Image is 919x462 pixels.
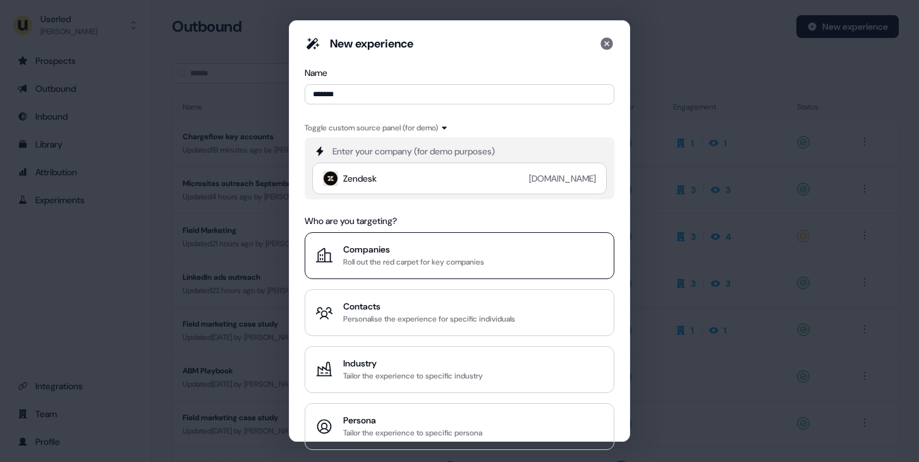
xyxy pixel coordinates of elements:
div: Personalise the experience for specific individuals [343,313,515,325]
button: ContactsPersonalise the experience for specific individuals [305,289,614,336]
div: Toggle custom source panel (for demo) [305,122,438,134]
div: Tailor the experience to specific persona [343,427,482,439]
div: [DOMAIN_NAME] [529,172,596,185]
div: Persona [343,414,482,427]
div: Zendesk [343,172,377,185]
button: Toggle custom source panel (for demo) [305,122,448,134]
div: Industry [343,357,483,370]
div: Tailor the experience to specific industry [343,370,483,382]
div: New experience [330,36,413,51]
div: Contacts [343,300,515,313]
div: Who are you targeting? [305,215,614,227]
button: PersonaTailor the experience to specific persona [305,403,614,450]
div: Name [305,66,614,79]
button: CompaniesRoll out the red carpet for key companies [305,232,614,279]
button: IndustryTailor the experience to specific industry [305,346,614,393]
div: Companies [343,243,484,256]
div: Roll out the red carpet for key companies [343,256,484,268]
div: Enter your company (for demo purposes) [332,145,495,158]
